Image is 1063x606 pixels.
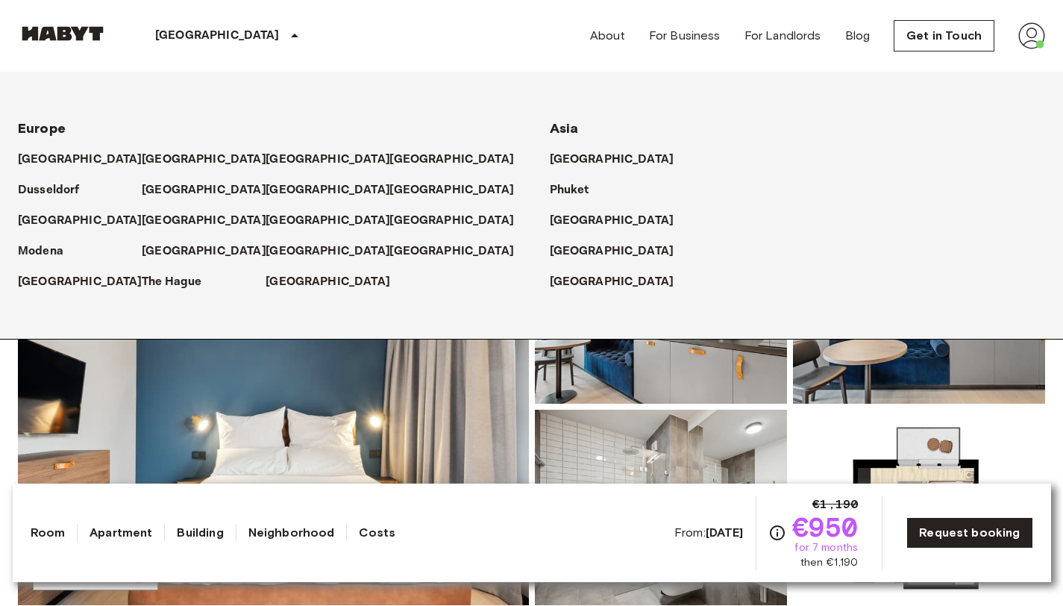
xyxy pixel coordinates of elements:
[142,243,281,260] a: [GEOGRAPHIC_DATA]
[18,151,142,169] p: [GEOGRAPHIC_DATA]
[18,120,66,137] span: Europe
[18,26,107,41] img: Habyt
[389,243,529,260] a: [GEOGRAPHIC_DATA]
[389,212,514,230] p: [GEOGRAPHIC_DATA]
[389,151,529,169] a: [GEOGRAPHIC_DATA]
[266,273,405,291] a: [GEOGRAPHIC_DATA]
[550,273,689,291] a: [GEOGRAPHIC_DATA]
[142,151,266,169] p: [GEOGRAPHIC_DATA]
[550,151,689,169] a: [GEOGRAPHIC_DATA]
[18,212,157,230] a: [GEOGRAPHIC_DATA]
[18,273,142,291] p: [GEOGRAPHIC_DATA]
[550,181,604,199] a: Phuket
[812,496,858,513] span: €1,190
[90,524,152,542] a: Apartment
[550,212,674,230] p: [GEOGRAPHIC_DATA]
[266,212,390,230] p: [GEOGRAPHIC_DATA]
[550,120,579,137] span: Asia
[266,151,405,169] a: [GEOGRAPHIC_DATA]
[142,212,281,230] a: [GEOGRAPHIC_DATA]
[266,151,390,169] p: [GEOGRAPHIC_DATA]
[1018,22,1045,49] img: avatar
[266,273,390,291] p: [GEOGRAPHIC_DATA]
[550,273,674,291] p: [GEOGRAPHIC_DATA]
[266,212,405,230] a: [GEOGRAPHIC_DATA]
[793,410,1045,605] img: Picture of unit DE-01-482-104-01
[18,208,529,605] img: Marketing picture of unit DE-01-482-104-01
[248,524,335,542] a: Neighborhood
[142,151,281,169] a: [GEOGRAPHIC_DATA]
[590,27,625,45] a: About
[845,27,871,45] a: Blog
[18,243,78,260] a: Modena
[142,181,266,199] p: [GEOGRAPHIC_DATA]
[18,181,95,199] a: Dusseldorf
[535,410,787,605] img: Picture of unit DE-01-482-104-01
[794,540,858,555] span: for 7 months
[142,243,266,260] p: [GEOGRAPHIC_DATA]
[649,27,721,45] a: For Business
[706,525,744,540] b: [DATE]
[359,524,395,542] a: Costs
[800,555,859,570] span: then €1,190
[142,212,266,230] p: [GEOGRAPHIC_DATA]
[674,525,744,541] span: From:
[266,243,405,260] a: [GEOGRAPHIC_DATA]
[389,151,514,169] p: [GEOGRAPHIC_DATA]
[155,27,280,45] p: [GEOGRAPHIC_DATA]
[18,212,142,230] p: [GEOGRAPHIC_DATA]
[389,181,514,199] p: [GEOGRAPHIC_DATA]
[18,151,157,169] a: [GEOGRAPHIC_DATA]
[792,513,859,540] span: €950
[18,273,157,291] a: [GEOGRAPHIC_DATA]
[31,524,66,542] a: Room
[389,181,529,199] a: [GEOGRAPHIC_DATA]
[894,20,994,51] a: Get in Touch
[768,524,786,542] svg: Check cost overview for full price breakdown. Please note that discounts apply to new joiners onl...
[18,243,63,260] p: Modena
[389,212,529,230] a: [GEOGRAPHIC_DATA]
[142,273,216,291] a: The Hague
[142,181,281,199] a: [GEOGRAPHIC_DATA]
[266,181,405,199] a: [GEOGRAPHIC_DATA]
[266,181,390,199] p: [GEOGRAPHIC_DATA]
[177,524,223,542] a: Building
[550,181,589,199] p: Phuket
[550,243,674,260] p: [GEOGRAPHIC_DATA]
[550,243,689,260] a: [GEOGRAPHIC_DATA]
[18,181,80,199] p: Dusseldorf
[389,243,514,260] p: [GEOGRAPHIC_DATA]
[550,151,674,169] p: [GEOGRAPHIC_DATA]
[142,273,201,291] p: The Hague
[744,27,821,45] a: For Landlords
[266,243,390,260] p: [GEOGRAPHIC_DATA]
[906,517,1032,549] a: Request booking
[550,212,689,230] a: [GEOGRAPHIC_DATA]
